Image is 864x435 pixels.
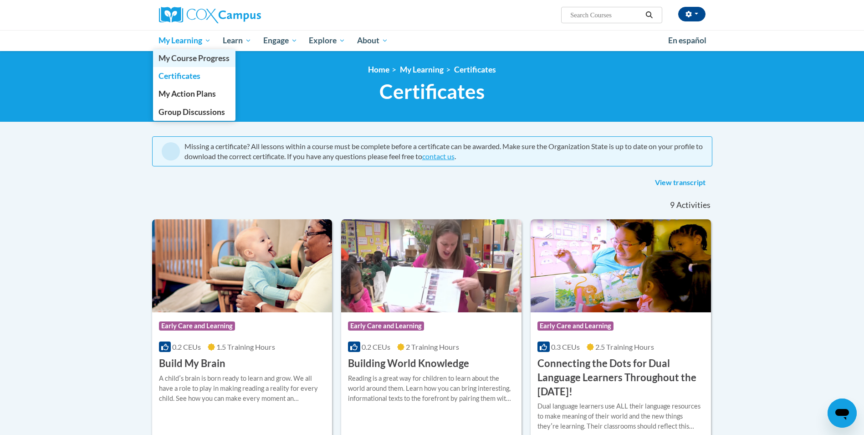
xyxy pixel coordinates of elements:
span: 0.2 CEUs [362,342,390,351]
a: contact us [422,152,455,161]
span: Learn [223,35,251,46]
span: Certificates [379,79,485,104]
div: Main menu [145,30,719,51]
h3: Build My Brain [159,357,225,371]
a: Explore [303,30,351,51]
a: Learn [217,30,257,51]
iframe: Button to launch messaging window [828,399,857,428]
div: Dual language learners use ALL their language resources to make meaning of their world and the ne... [537,401,704,431]
span: 9 [670,200,675,210]
span: 2 Training Hours [406,342,459,351]
h3: Building World Knowledge [348,357,469,371]
a: Home [368,65,389,74]
span: Early Care and Learning [537,321,613,331]
span: Explore [309,35,345,46]
span: My Learning [158,35,211,46]
a: View transcript [648,176,712,190]
span: My Action Plans [158,89,216,98]
div: Missing a certificate? All lessons within a course must be complete before a certificate can be a... [184,141,703,161]
button: Search [642,10,656,21]
a: My Learning [400,65,444,74]
span: Early Care and Learning [348,321,424,331]
a: My Learning [153,30,217,51]
span: Certificates [158,71,200,81]
a: Certificates [153,67,236,85]
span: 0.3 CEUs [551,342,580,351]
span: My Course Progress [158,53,230,63]
a: About [351,30,394,51]
span: 1.5 Training Hours [216,342,275,351]
div: Reading is a great way for children to learn about the world around them. Learn how you can bring... [348,373,515,404]
a: Group Discussions [153,103,236,121]
a: My Course Progress [153,49,236,67]
span: 0.2 CEUs [172,342,201,351]
a: My Action Plans [153,85,236,103]
span: 2.5 Training Hours [595,342,654,351]
a: Cox Campus [159,7,332,23]
a: En español [662,31,712,50]
div: A childʹs brain is born ready to learn and grow. We all have a role to play in making reading a r... [159,373,326,404]
input: Search Courses [569,10,642,21]
span: Activities [676,200,711,210]
h3: Connecting the Dots for Dual Language Learners Throughout the [DATE]! [537,357,704,399]
img: Course Logo [531,219,711,312]
span: Engage [263,35,297,46]
span: Early Care and Learning [159,321,235,331]
span: About [357,35,388,46]
span: En español [668,36,706,45]
a: Certificates [454,65,496,74]
a: Engage [257,30,303,51]
button: Account Settings [678,7,706,21]
img: Course Logo [152,219,332,312]
img: Course Logo [341,219,521,312]
span: Group Discussions [158,107,225,117]
img: Cox Campus [159,7,261,23]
